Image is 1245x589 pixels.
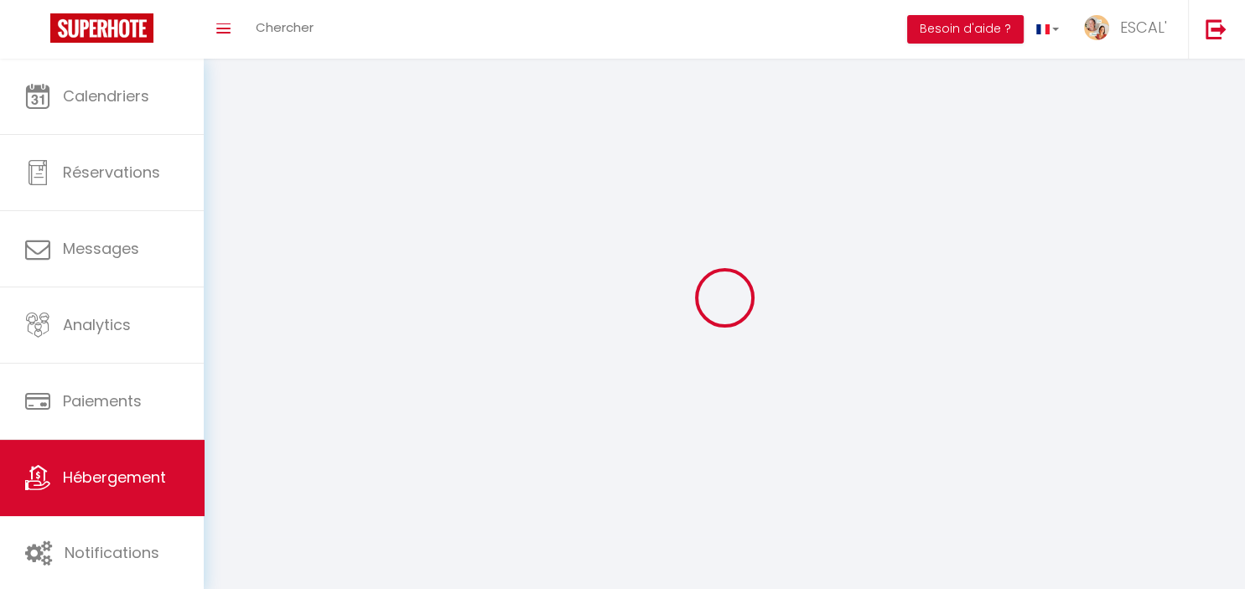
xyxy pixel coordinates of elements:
span: ESCAL' [1120,17,1167,38]
button: Besoin d'aide ? [907,15,1024,44]
span: Calendriers [63,85,149,106]
span: Analytics [63,314,131,335]
span: Paiements [63,390,142,411]
span: Notifications [65,542,159,563]
span: Réservations [63,162,160,183]
span: Messages [63,238,139,259]
span: Hébergement [63,467,166,488]
img: Super Booking [50,13,153,43]
img: logout [1206,18,1227,39]
span: Chercher [256,18,314,36]
img: ... [1084,15,1109,40]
